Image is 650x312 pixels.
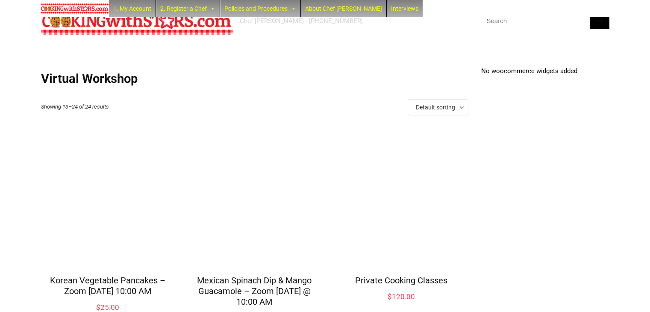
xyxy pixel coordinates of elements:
[41,71,468,86] h1: Virtual Workshop
[481,13,609,29] input: Search
[388,292,415,301] bdi: 120.00
[41,6,233,35] img: Chef Paula's Cooking With Stars
[197,275,312,307] a: Mexican Spinach Dip & Mango Guacamole – Zoom [DATE] @ 10:00 AM
[590,13,609,29] button: Search
[481,67,609,75] p: No woocommerce widgets added
[240,17,363,25] div: Chef [PERSON_NAME] - [PHONE_NUMBER]
[388,292,392,301] span: $
[41,3,109,14] img: Chef Paula's Cooking With Stars
[96,303,100,312] span: $
[50,275,165,296] a: Korean Vegetable Pancakes – Zoom [DATE] 10:00 AM
[41,99,113,115] p: Showing 13–24 of 24 results
[96,303,119,312] bdi: 25.00
[416,104,455,111] span: Default sorting
[355,275,447,286] a: Private Cooking Classes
